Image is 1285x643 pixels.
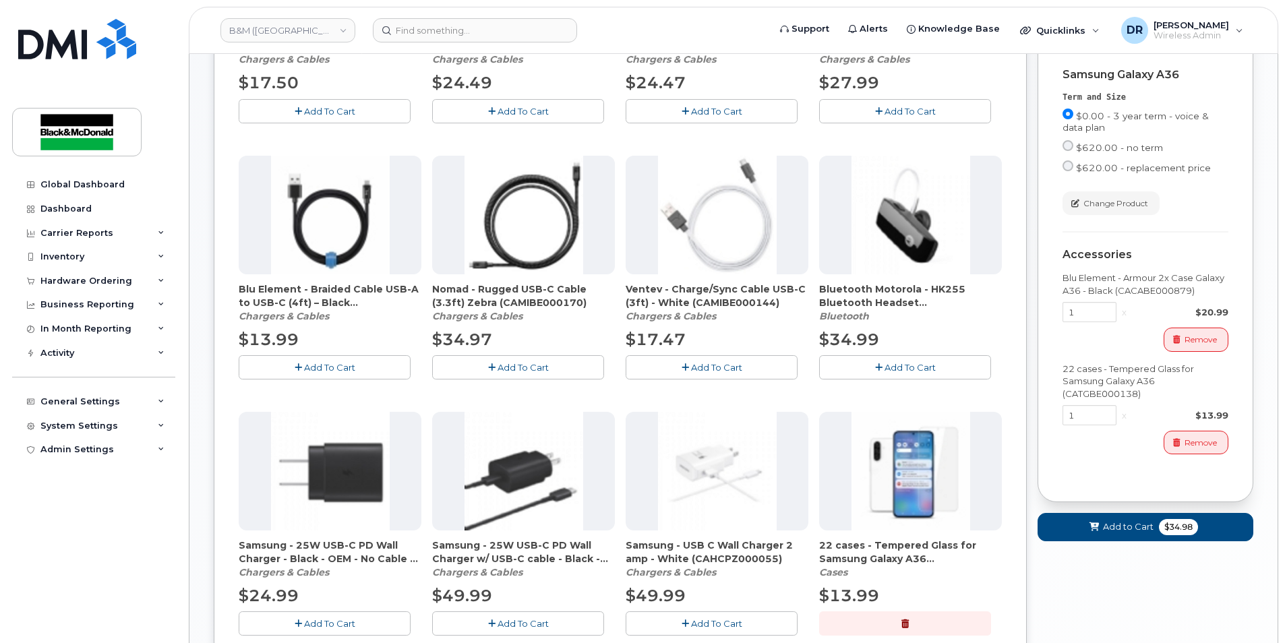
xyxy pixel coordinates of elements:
[1063,363,1228,400] div: 22 cases - Tempered Glass for Samsung Galaxy A36 (CATGBE000138)
[1103,520,1154,533] span: Add to Cart
[819,310,869,322] em: Bluetooth
[1132,306,1228,319] div: $20.99
[1038,513,1253,541] button: Add to Cart $34.98
[819,566,847,578] em: Cases
[851,412,970,530] img: accessory37072.JPG
[498,106,549,117] span: Add To Cart
[304,362,355,373] span: Add To Cart
[304,618,355,629] span: Add To Cart
[1063,249,1228,261] div: Accessories
[791,22,829,36] span: Support
[239,566,329,578] em: Chargers & Cables
[432,330,492,349] span: $34.97
[885,106,936,117] span: Add To Cart
[1116,409,1132,422] div: x
[1154,30,1229,41] span: Wireless Admin
[239,53,329,65] em: Chargers & Cables
[819,355,991,379] button: Add To Cart
[626,586,686,605] span: $49.99
[304,106,355,117] span: Add To Cart
[432,282,615,309] span: Nomad - Rugged USB-C Cable (3.3ft) Zebra (CAMIBE000170)
[432,73,492,92] span: $24.49
[498,618,549,629] span: Add To Cart
[819,586,879,605] span: $13.99
[1132,409,1228,422] div: $13.99
[1063,140,1073,151] input: $620.00 - no term
[819,282,1002,309] span: Bluetooth Motorola - HK255 Bluetooth Headset (CABTBE000046)
[498,362,549,373] span: Add To Cart
[1076,142,1163,153] span: $620.00 - no term
[851,156,970,274] img: accessory36212.JPG
[691,362,742,373] span: Add To Cart
[1164,431,1228,454] button: Remove
[819,539,1002,579] div: 22 cases - Tempered Glass for Samsung Galaxy A36 (CATGBE000138)
[432,566,522,578] em: Chargers & Cables
[1063,160,1073,171] input: $620.00 - replacement price
[432,355,604,379] button: Add To Cart
[1063,92,1228,103] div: Term and Size
[1063,69,1228,81] div: Samsung Galaxy A36
[373,18,577,42] input: Find something...
[1127,22,1143,38] span: DR
[239,355,411,379] button: Add To Cart
[626,73,686,92] span: $24.47
[819,282,1002,323] div: Bluetooth Motorola - HK255 Bluetooth Headset (CABTBE000046)
[432,539,615,579] div: Samsung - 25W USB-C PD Wall Charger w/ USB-C cable - Black - OEM (CAHCPZ000082)
[626,53,716,65] em: Chargers & Cables
[626,566,716,578] em: Chargers & Cables
[819,330,879,349] span: $34.99
[819,73,879,92] span: $27.99
[626,611,798,635] button: Add To Cart
[239,330,299,349] span: $13.99
[1159,519,1198,535] span: $34.98
[626,310,716,322] em: Chargers & Cables
[432,310,522,322] em: Chargers & Cables
[691,106,742,117] span: Add To Cart
[465,412,583,530] img: accessory36709.JPG
[239,310,329,322] em: Chargers & Cables
[860,22,888,36] span: Alerts
[626,282,808,323] div: Ventev - Charge/Sync Cable USB-C (3ft) - White (CAMIBE000144)
[819,539,1002,565] span: 22 cases - Tempered Glass for Samsung Galaxy A36 (CATGBE000138)
[839,16,897,42] a: Alerts
[918,22,1000,36] span: Knowledge Base
[239,99,411,123] button: Add To Cart
[220,18,355,42] a: B&M (Atlantic Region)
[1116,306,1132,319] div: x
[465,156,583,274] img: accessory36548.JPG
[271,412,390,530] img: accessory36708.JPG
[1185,437,1217,449] span: Remove
[658,156,777,274] img: accessory36552.JPG
[626,282,808,309] span: Ventev - Charge/Sync Cable USB-C (3ft) - White (CAMIBE000144)
[819,99,991,123] button: Add To Cart
[1083,197,1148,210] span: Change Product
[239,282,421,323] div: Blu Element - Braided Cable USB-A to USB-C (4ft) – Black (CAMIPZ000176)
[239,539,421,565] span: Samsung - 25W USB-C PD Wall Charger - Black - OEM - No Cable - (CAHCPZ000081)
[432,586,492,605] span: $49.99
[626,99,798,123] button: Add To Cart
[771,16,839,42] a: Support
[691,618,742,629] span: Add To Cart
[432,611,604,635] button: Add To Cart
[885,362,936,373] span: Add To Cart
[1185,334,1217,346] span: Remove
[1011,17,1109,44] div: Quicklinks
[626,330,686,349] span: $17.47
[432,99,604,123] button: Add To Cart
[1164,328,1228,351] button: Remove
[897,16,1009,42] a: Knowledge Base
[432,282,615,323] div: Nomad - Rugged USB-C Cable (3.3ft) Zebra (CAMIBE000170)
[239,611,411,635] button: Add To Cart
[819,53,909,65] em: Chargers & Cables
[1063,191,1160,215] button: Change Product
[626,539,808,579] div: Samsung - USB C Wall Charger 2 amp - White (CAHCPZ000055)
[239,73,299,92] span: $17.50
[1036,25,1085,36] span: Quicklinks
[1076,162,1211,173] span: $620.00 - replacement price
[1154,20,1229,30] span: [PERSON_NAME]
[1063,109,1073,119] input: $0.00 - 3 year term - voice & data plan
[1063,272,1228,297] div: Blu Element - Armour 2x Case Galaxy A36 - Black (CACABE000879)
[1063,111,1209,133] span: $0.00 - 3 year term - voice & data plan
[239,539,421,579] div: Samsung - 25W USB-C PD Wall Charger - Black - OEM - No Cable - (CAHCPZ000081)
[626,539,808,565] span: Samsung - USB C Wall Charger 2 amp - White (CAHCPZ000055)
